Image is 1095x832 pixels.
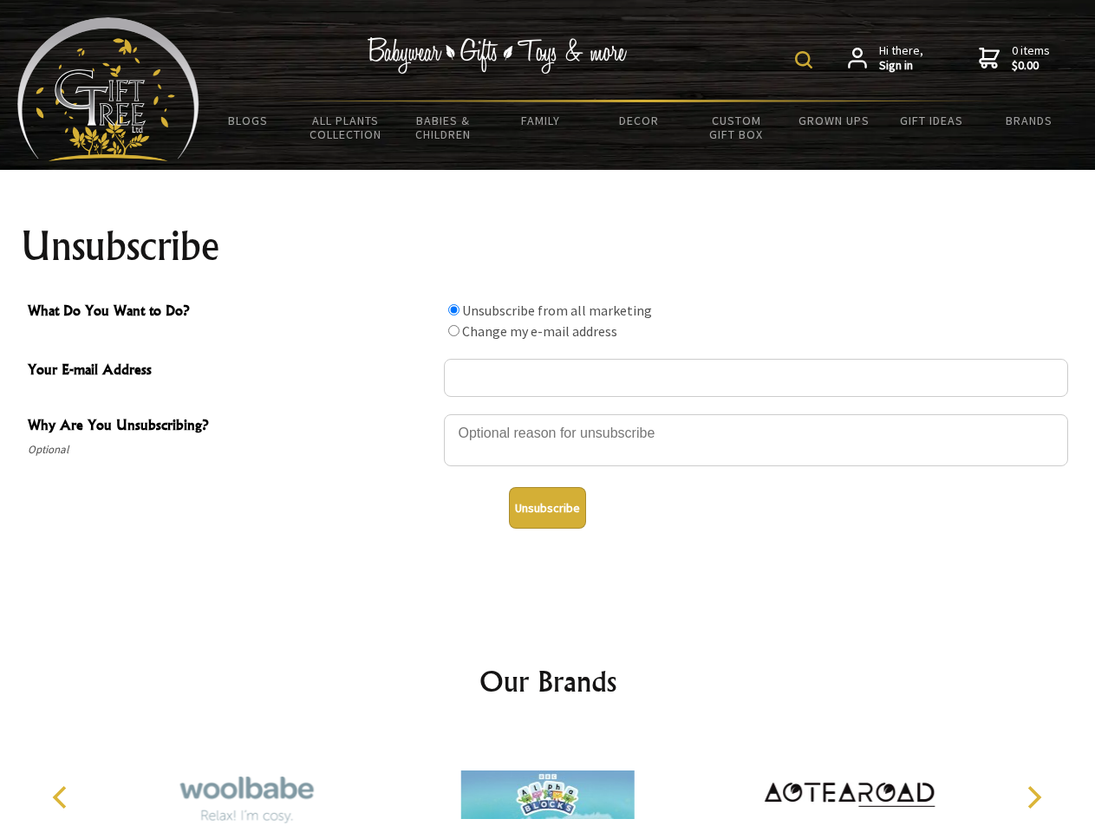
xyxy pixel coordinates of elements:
[43,778,81,816] button: Previous
[444,359,1068,397] input: Your E-mail Address
[509,487,586,529] button: Unsubscribe
[883,102,981,139] a: Gift Ideas
[28,300,435,325] span: What Do You Want to Do?
[28,414,435,439] span: Why Are You Unsubscribing?
[28,359,435,384] span: Your E-mail Address
[492,102,590,139] a: Family
[21,225,1075,267] h1: Unsubscribe
[795,51,812,68] img: product search
[688,102,785,153] a: Custom Gift Box
[368,37,628,74] img: Babywear - Gifts - Toys & more
[444,414,1068,466] textarea: Why Are You Unsubscribing?
[785,102,883,139] a: Grown Ups
[35,660,1061,702] h2: Our Brands
[462,322,617,340] label: Change my e-mail address
[394,102,492,153] a: Babies & Children
[1012,58,1050,74] strong: $0.00
[448,325,460,336] input: What Do You Want to Do?
[448,304,460,315] input: What Do You Want to Do?
[297,102,395,153] a: All Plants Collection
[879,43,923,74] span: Hi there,
[879,58,923,74] strong: Sign in
[462,302,652,319] label: Unsubscribe from all marketing
[981,102,1079,139] a: Brands
[1012,42,1050,74] span: 0 items
[17,17,199,161] img: Babyware - Gifts - Toys and more...
[1014,778,1053,816] button: Next
[28,439,435,460] span: Optional
[848,43,923,74] a: Hi there,Sign in
[979,43,1050,74] a: 0 items$0.00
[590,102,688,139] a: Decor
[199,102,297,139] a: BLOGS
